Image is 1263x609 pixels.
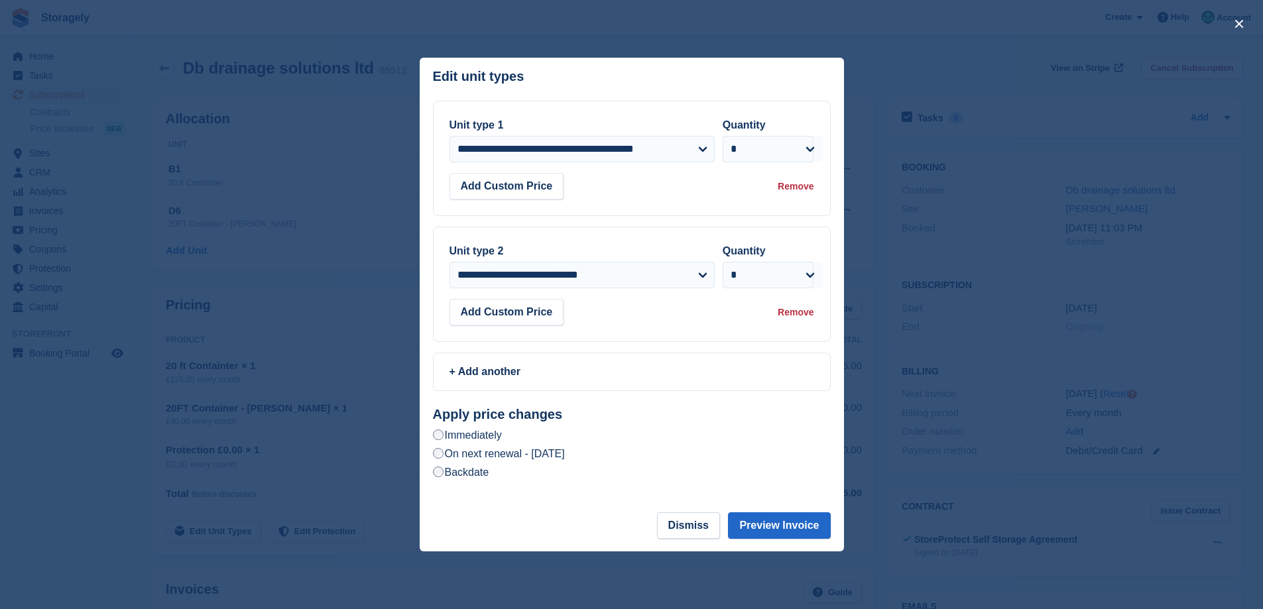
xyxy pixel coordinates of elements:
[433,429,444,440] input: Immediately
[723,245,766,256] label: Quantity
[728,512,830,539] button: Preview Invoice
[433,448,444,459] input: On next renewal - [DATE]
[433,407,563,421] strong: Apply price changes
[433,69,524,84] p: Edit unit types
[657,512,720,539] button: Dismiss
[433,428,502,442] label: Immediately
[450,173,564,199] button: Add Custom Price
[433,465,489,479] label: Backdate
[450,299,564,325] button: Add Custom Price
[433,353,831,391] a: + Add another
[433,447,565,461] label: On next renewal - [DATE]
[450,364,814,380] div: + Add another
[433,467,444,477] input: Backdate
[778,305,813,319] div: Remove
[450,119,504,131] label: Unit type 1
[778,180,813,194] div: Remove
[723,119,766,131] label: Quantity
[1229,13,1250,34] button: close
[450,245,504,256] label: Unit type 2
